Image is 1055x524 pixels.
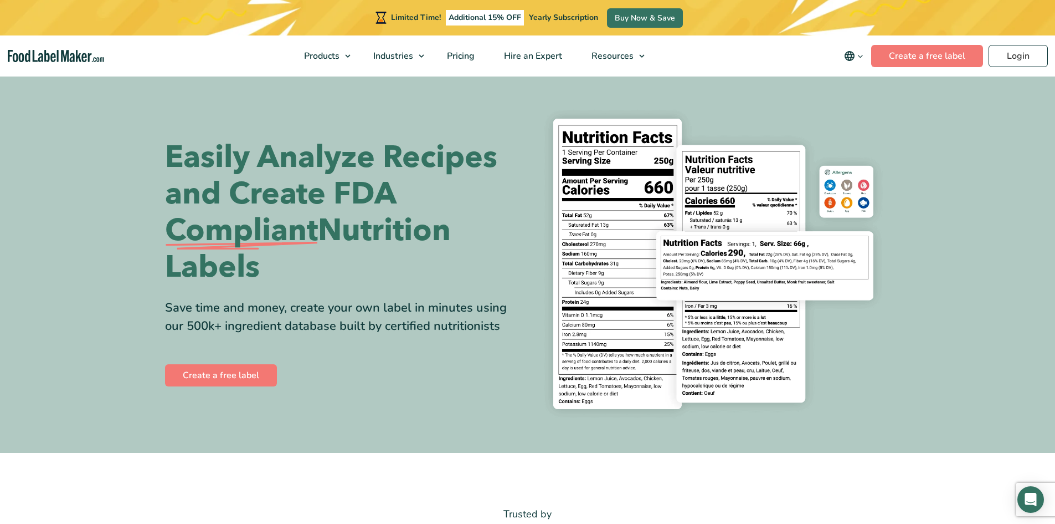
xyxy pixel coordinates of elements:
[165,299,519,335] div: Save time and money, create your own label in minutes using our 500k+ ingredient database built b...
[433,35,487,77] a: Pricing
[607,8,683,28] a: Buy Now & Save
[290,35,356,77] a: Products
[165,139,519,286] h1: Easily Analyze Recipes and Create FDA Nutrition Labels
[444,50,476,62] span: Pricing
[165,364,277,386] a: Create a free label
[165,212,318,249] span: Compliant
[301,50,341,62] span: Products
[391,12,441,23] span: Limited Time!
[871,45,983,67] a: Create a free label
[501,50,563,62] span: Hire an Expert
[1017,486,1044,513] div: Open Intercom Messenger
[577,35,650,77] a: Resources
[370,50,414,62] span: Industries
[165,506,891,522] p: Trusted by
[446,10,524,26] span: Additional 15% OFF
[989,45,1048,67] a: Login
[529,12,598,23] span: Yearly Subscription
[359,35,430,77] a: Industries
[588,50,635,62] span: Resources
[490,35,574,77] a: Hire an Expert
